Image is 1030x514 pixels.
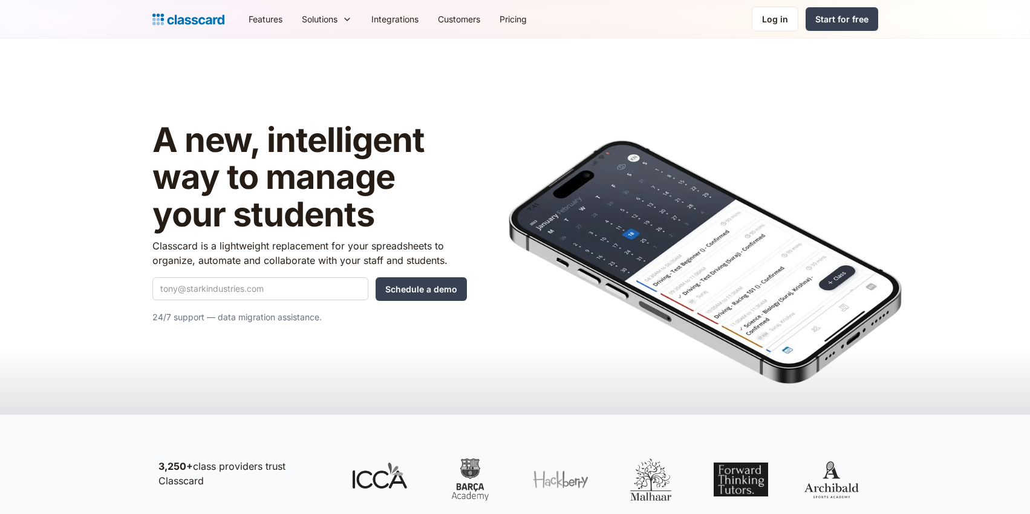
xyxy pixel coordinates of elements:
[762,13,788,25] div: Log in
[158,459,328,488] p: class providers trust Classcard
[152,277,368,300] input: tony@starkindustries.com
[152,310,467,325] p: 24/7 support — data migration assistance.
[158,460,193,472] strong: 3,250+
[428,5,490,33] a: Customers
[239,5,292,33] a: Features
[815,13,869,25] div: Start for free
[152,11,224,28] a: Logo
[376,277,467,301] input: Schedule a demo
[302,13,337,25] div: Solutions
[152,122,467,234] h1: A new, intelligent way to manage your students
[806,7,878,31] a: Start for free
[490,5,536,33] a: Pricing
[362,5,428,33] a: Integrations
[152,239,467,268] p: Classcard is a lightweight replacement for your spreadsheets to organize, automate and collaborat...
[752,7,798,31] a: Log in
